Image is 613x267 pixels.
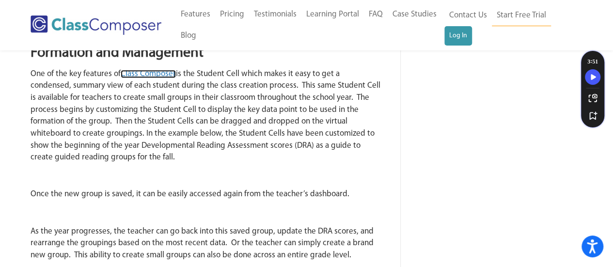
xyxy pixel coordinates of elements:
a: Learning Portal [301,4,364,25]
a: Blog [176,25,201,47]
a: Contact Us [444,5,492,26]
p: One of the key features of is the Student Cell which makes it easy to get a condensed, summary vi... [31,68,381,164]
p: As the year progresses, the teacher can go back into this saved group, update the DRA scores, and... [31,226,381,262]
a: Testimonials [249,4,301,25]
a: Features [176,4,215,25]
nav: Header Menu [444,5,575,46]
strong: How Class Composer Can Help with Small Group Formation and Management [31,25,321,61]
a: FAQ [364,4,388,25]
p: Once the new group is saved, it can be easily accessed again from the teacher’s dashboard. [31,188,381,201]
a: Log In [444,26,472,46]
a: Start Free Trial [492,5,551,27]
a: Pricing [215,4,249,25]
img: Class Composer [31,16,161,35]
nav: Header Menu [176,4,444,47]
a: Class Composer [121,70,176,78]
a: Case Studies [388,4,441,25]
